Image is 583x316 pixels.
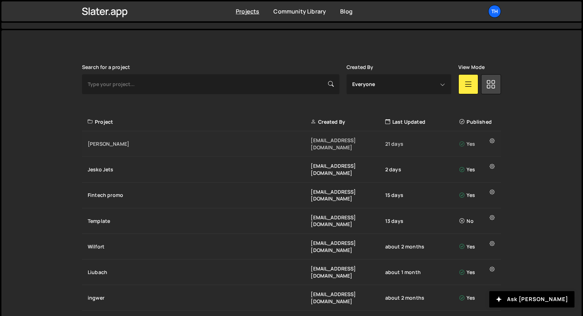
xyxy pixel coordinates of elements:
[82,208,501,234] a: Template [EMAIL_ADDRESS][DOMAIN_NAME] 13 days No
[459,269,497,276] div: Yes
[311,265,385,279] div: [EMAIL_ADDRESS][DOMAIN_NAME]
[88,218,311,225] div: Template
[82,131,501,157] a: [PERSON_NAME] [EMAIL_ADDRESS][DOMAIN_NAME] 21 days Yes
[311,214,385,228] div: [EMAIL_ADDRESS][DOMAIN_NAME]
[459,192,497,199] div: Yes
[82,183,501,208] a: Fintech promo [EMAIL_ADDRESS][DOMAIN_NAME] 15 days Yes
[82,234,501,259] a: Wilfort [EMAIL_ADDRESS][DOMAIN_NAME] about 2 months Yes
[459,166,497,173] div: Yes
[88,118,311,125] div: Project
[459,118,497,125] div: Published
[459,140,497,148] div: Yes
[311,118,385,125] div: Created By
[82,157,501,182] a: Jesko Jets [EMAIL_ADDRESS][DOMAIN_NAME] 2 days Yes
[236,7,259,15] a: Projects
[311,137,385,151] div: [EMAIL_ADDRESS][DOMAIN_NAME]
[311,162,385,176] div: [EMAIL_ADDRESS][DOMAIN_NAME]
[88,192,311,199] div: Fintech promo
[488,5,501,18] a: Th
[385,192,459,199] div: 15 days
[273,7,326,15] a: Community Library
[82,64,130,70] label: Search for a project
[88,166,311,173] div: Jesko Jets
[88,243,311,250] div: Wilfort
[88,140,311,148] div: [PERSON_NAME]
[82,285,501,311] a: ingwer [EMAIL_ADDRESS][DOMAIN_NAME] about 2 months Yes
[459,294,497,301] div: Yes
[385,166,459,173] div: 2 days
[459,218,497,225] div: No
[385,140,459,148] div: 21 days
[459,243,497,250] div: Yes
[385,294,459,301] div: about 2 months
[385,269,459,276] div: about 1 month
[340,7,353,15] a: Blog
[385,118,459,125] div: Last Updated
[311,188,385,202] div: [EMAIL_ADDRESS][DOMAIN_NAME]
[458,64,485,70] label: View Mode
[385,243,459,250] div: about 2 months
[311,240,385,253] div: [EMAIL_ADDRESS][DOMAIN_NAME]
[347,64,374,70] label: Created By
[385,218,459,225] div: 13 days
[489,291,574,307] button: Ask [PERSON_NAME]
[88,294,311,301] div: ingwer
[82,74,339,94] input: Type your project...
[88,269,311,276] div: Liubach
[82,259,501,285] a: Liubach [EMAIL_ADDRESS][DOMAIN_NAME] about 1 month Yes
[311,291,385,305] div: [EMAIL_ADDRESS][DOMAIN_NAME]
